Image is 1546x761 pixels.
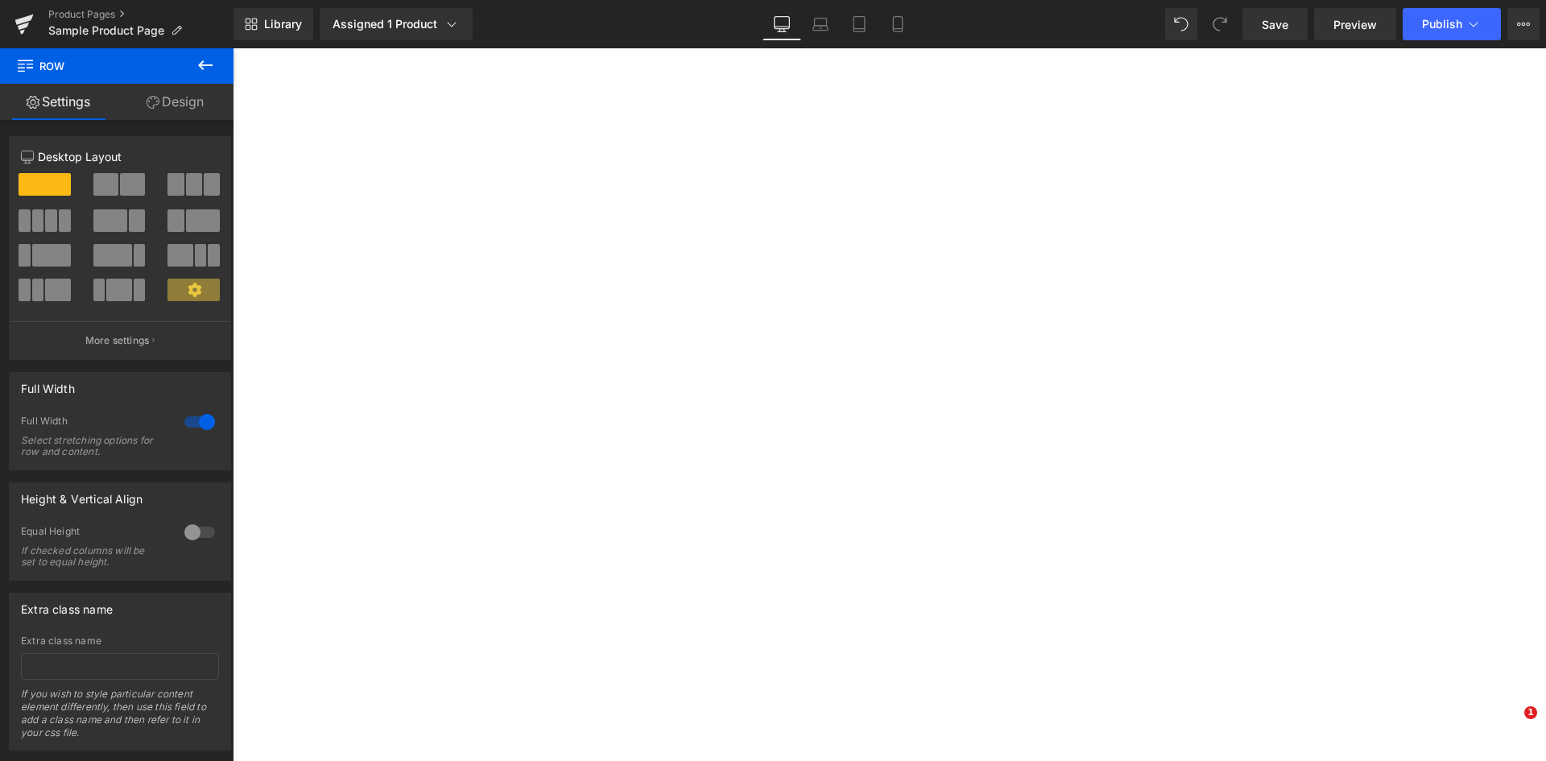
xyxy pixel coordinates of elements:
[10,321,230,359] button: More settings
[234,8,313,40] a: New Library
[333,16,460,32] div: Assigned 1 Product
[21,593,113,616] div: Extra class name
[21,415,168,432] div: Full Width
[1262,16,1288,33] span: Save
[1507,8,1540,40] button: More
[85,333,150,348] p: More settings
[21,373,75,395] div: Full Width
[1524,706,1537,719] span: 1
[21,483,143,506] div: Height & Vertical Align
[878,8,917,40] a: Mobile
[1204,8,1236,40] button: Redo
[21,435,166,457] div: Select stretching options for row and content.
[21,525,168,542] div: Equal Height
[21,688,219,750] div: If you wish to style particular content element differently, then use this field to add a class n...
[763,8,801,40] a: Desktop
[1403,8,1501,40] button: Publish
[21,148,219,165] p: Desktop Layout
[801,8,840,40] a: Laptop
[1491,706,1530,745] iframe: Intercom live chat
[117,84,234,120] a: Design
[1165,8,1197,40] button: Undo
[21,635,219,647] div: Extra class name
[1422,18,1462,31] span: Publish
[264,17,302,31] span: Library
[48,8,234,21] a: Product Pages
[16,48,177,84] span: Row
[1314,8,1396,40] a: Preview
[48,24,164,37] span: Sample Product Page
[840,8,878,40] a: Tablet
[21,545,166,568] div: If checked columns will be set to equal height.
[1333,16,1377,33] span: Preview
